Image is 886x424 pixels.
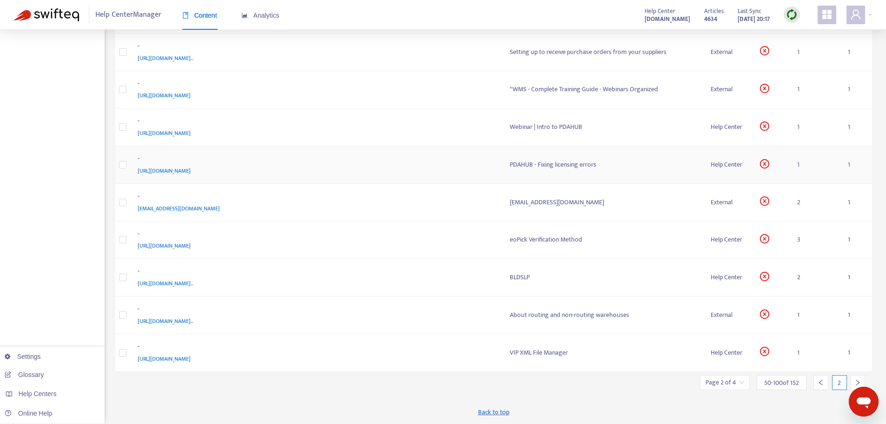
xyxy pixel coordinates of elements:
span: close-circle [760,196,769,206]
span: user [850,9,861,20]
td: 1 [790,108,841,146]
a: Settings [5,353,41,360]
strong: 4634 [704,14,717,24]
a: Online Help [5,410,52,417]
div: Help Center [711,160,745,170]
div: Webinar | Intro to PDAHUB [510,122,696,132]
div: - [138,79,492,91]
td: 1 [840,334,872,372]
span: Help Centers [19,390,57,397]
span: [URL][DOMAIN_NAME] [138,241,191,250]
div: - [138,229,492,241]
span: close-circle [760,46,769,55]
span: close-circle [760,272,769,281]
div: About routing and non-routing warehouses [510,310,696,320]
td: 1 [840,34,872,71]
span: close-circle [760,310,769,319]
span: right [854,379,861,386]
td: 1 [840,108,872,146]
span: Articles [704,6,724,16]
div: eoPick Verification Method [510,235,696,245]
span: appstore [821,9,833,20]
div: - [138,304,492,316]
span: left [818,379,824,386]
span: Help Center Manager [95,6,161,24]
span: 50 - 100 of 152 [764,378,799,388]
td: 1 [790,334,841,372]
div: *WMS - Complete Training Guide - Webinars Organized [510,84,696,94]
div: Help Center [711,348,745,358]
span: Help Center [645,6,675,16]
iframe: Button to launch messaging window [849,387,879,417]
td: 1 [790,146,841,184]
td: 1 [790,71,841,109]
span: [EMAIL_ADDRESS][DOMAIN_NAME] [138,204,220,213]
div: BLDSLP [510,272,696,283]
div: VIP XML File Manager [510,348,696,358]
td: 1 [840,71,872,109]
span: area-chart [241,12,248,19]
div: - [138,266,492,278]
td: 1 [840,259,872,296]
div: - [138,191,492,203]
strong: [DATE] 20:17 [738,14,770,24]
td: 3 [790,222,841,259]
span: book [182,12,189,19]
a: [DOMAIN_NAME] [645,13,690,24]
span: [URL][DOMAIN_NAME].. [138,316,193,326]
td: 1 [840,296,872,334]
td: 1 [840,146,872,184]
span: Content [182,12,217,19]
td: 1 [840,184,872,222]
div: [EMAIL_ADDRESS][DOMAIN_NAME] [510,197,696,208]
span: [URL][DOMAIN_NAME].. [138,54,193,63]
div: PDAHUB - Fixing licensing errors [510,160,696,170]
div: Help Center [711,235,745,245]
div: External [711,47,745,57]
td: 2 [790,184,841,222]
td: 2 [790,259,841,296]
div: External [711,310,745,320]
div: - [138,41,492,53]
span: [URL][DOMAIN_NAME] [138,354,191,363]
span: close-circle [760,347,769,356]
div: 2 [832,375,847,390]
span: [URL][DOMAIN_NAME] [138,166,191,175]
td: 1 [840,222,872,259]
img: Swifteq [14,8,79,21]
div: External [711,84,745,94]
td: 1 [790,296,841,334]
div: - [138,116,492,128]
div: Help Center [711,122,745,132]
span: [URL][DOMAIN_NAME].. [138,279,193,288]
span: close-circle [760,121,769,131]
span: Last Sync [738,6,761,16]
span: [URL][DOMAIN_NAME] [138,91,191,100]
div: Setting up to receive purchase orders from your suppliers [510,47,696,57]
div: - [138,342,492,354]
span: Back to top [478,407,509,417]
div: - [138,154,492,166]
span: [URL][DOMAIN_NAME] [138,128,191,138]
td: 1 [790,34,841,71]
div: Help Center [711,272,745,283]
span: close-circle [760,234,769,243]
span: close-circle [760,159,769,168]
div: External [711,197,745,208]
a: Glossary [5,371,44,378]
span: close-circle [760,84,769,93]
img: sync.dc5367851b00ba804db3.png [786,9,798,20]
span: Analytics [241,12,280,19]
strong: [DOMAIN_NAME] [645,14,690,24]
